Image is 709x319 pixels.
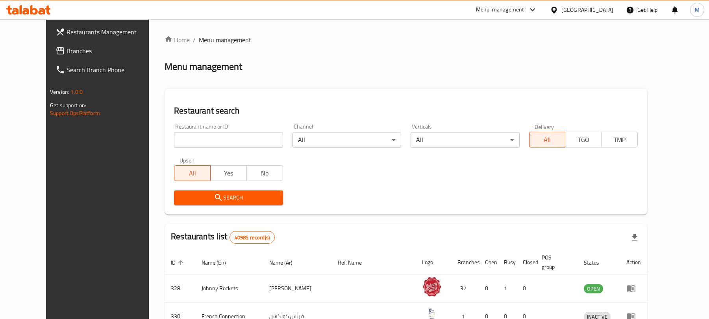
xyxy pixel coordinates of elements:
[422,277,442,297] img: Johnny Rockets
[626,284,641,293] div: Menu
[625,228,644,247] div: Export file
[195,274,263,302] td: Johnny Rockets
[605,134,635,146] span: TMP
[584,284,603,293] span: OPEN
[476,5,524,15] div: Menu-management
[174,190,283,205] button: Search
[174,165,211,181] button: All
[292,132,401,148] div: All
[230,231,275,244] div: Total records count
[174,105,638,117] h2: Restaurant search
[49,22,165,41] a: Restaurants Management
[584,258,609,267] span: Status
[542,253,568,272] span: POS group
[174,132,283,148] input: Search for restaurant name or ID..
[210,165,247,181] button: Yes
[193,35,196,45] li: /
[165,60,242,73] h2: Menu management
[67,46,158,56] span: Branches
[50,100,86,110] span: Get support on:
[568,134,598,146] span: TGO
[165,35,190,45] a: Home
[67,65,158,75] span: Search Branch Phone
[479,250,498,274] th: Open
[263,274,331,302] td: [PERSON_NAME]
[171,231,275,244] h2: Restaurants list
[49,60,165,79] a: Search Branch Phone
[50,108,100,118] a: Support.OpsPlatform
[250,168,280,179] span: No
[246,165,283,181] button: No
[451,274,479,302] td: 37
[202,258,236,267] span: Name (En)
[416,250,451,274] th: Logo
[516,250,535,274] th: Closed
[171,258,186,267] span: ID
[535,124,554,129] label: Delivery
[620,250,647,274] th: Action
[180,157,194,163] label: Upsell
[479,274,498,302] td: 0
[180,193,276,203] span: Search
[67,27,158,37] span: Restaurants Management
[50,87,69,97] span: Version:
[165,35,647,45] nav: breadcrumb
[214,168,244,179] span: Yes
[411,132,519,148] div: All
[498,274,516,302] td: 1
[49,41,165,60] a: Branches
[269,258,303,267] span: Name (Ar)
[561,6,613,14] div: [GEOGRAPHIC_DATA]
[529,132,566,147] button: All
[199,35,251,45] span: Menu management
[695,6,700,14] span: M
[601,132,638,147] button: TMP
[516,274,535,302] td: 0
[565,132,602,147] button: TGO
[178,168,207,179] span: All
[338,258,372,267] span: Ref. Name
[498,250,516,274] th: Busy
[230,234,274,241] span: 40985 record(s)
[70,87,83,97] span: 1.0.0
[533,134,563,146] span: All
[165,274,195,302] td: 328
[451,250,479,274] th: Branches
